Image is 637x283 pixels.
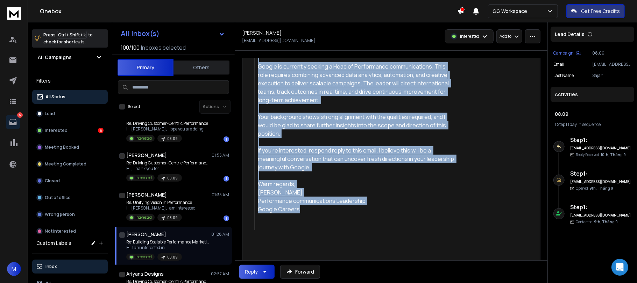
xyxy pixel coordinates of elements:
[592,73,631,78] p: Sajan
[38,54,72,61] h1: All Campaigns
[32,157,108,171] button: Meeting Completed
[592,62,631,67] p: [EMAIL_ADDRESS][DOMAIN_NAME]
[45,228,76,234] p: Not Interested
[135,254,152,260] p: Interested
[121,43,140,52] span: 100 / 100
[17,112,23,118] p: 5
[167,176,178,181] p: 08.09
[555,31,585,38] p: Lead Details
[568,121,601,127] span: 1 day in sequence
[493,8,530,15] p: GG Workspace
[126,121,208,126] p: Re: Driving Customer-Centric Performance
[115,27,231,41] button: All Inbox(s)
[258,205,456,213] div: Google Careers
[7,262,21,276] button: M
[126,152,167,159] h1: [PERSON_NAME]
[594,219,618,224] span: 9th, Tháng 9
[45,161,86,167] p: Meeting Completed
[258,197,456,205] div: Performance communications Leadership
[258,188,456,197] div: [PERSON_NAME]
[576,219,618,225] p: Contacted
[167,255,178,260] p: 08.09
[32,50,108,64] button: All Campaigns
[126,200,197,205] p: Re: Unifying Vision in Performance
[45,94,65,100] p: All Status
[45,264,57,269] p: Inbox
[135,136,152,141] p: Interested
[45,111,55,116] p: Lead
[32,140,108,154] button: Meeting Booked
[45,212,75,217] p: Wrong person
[43,31,93,45] p: Press to check for shortcuts.
[258,180,456,188] div: Warm regards,
[32,76,108,86] h3: Filters
[98,128,104,133] div: 5
[126,205,197,211] p: Hi [PERSON_NAME], I am interested.
[32,207,108,221] button: Wrong person
[576,152,626,157] p: Reply Received
[211,232,229,237] p: 01:28 AM
[224,136,229,142] div: 1
[32,123,108,137] button: Interested5
[32,90,108,104] button: All Status
[224,215,229,221] div: 1
[6,115,20,129] a: 5
[570,136,631,144] h6: Step 1 :
[570,203,631,211] h6: Step 1 :
[212,153,229,158] p: 01:55 AM
[570,146,631,151] h6: [EMAIL_ADDRESS][DOMAIN_NAME]
[167,215,178,220] p: 08.09
[576,186,613,191] p: Opened
[118,59,174,76] button: Primary
[135,215,152,220] p: Interested
[126,270,164,277] h1: Ariyans Designs
[239,265,275,279] button: Reply
[242,29,282,36] h1: [PERSON_NAME]
[611,259,628,276] div: Open Intercom Messenger
[126,160,210,166] p: Re: Driving Customer-Centric Performance Marketing
[121,30,160,37] h1: All Inbox(s)
[126,166,210,171] p: Hi , Thank you for
[551,87,634,102] div: Activities
[592,50,631,56] p: 08.09
[553,50,581,56] button: Campaign
[566,4,625,18] button: Get Free Credits
[460,34,479,39] p: Interested
[32,174,108,188] button: Closed
[555,122,630,127] div: |
[258,113,456,138] div: Your background shows strong alignment with the qualities required, and I would be glad to share ...
[570,169,631,178] h6: Step 1 :
[126,239,210,245] p: Re: Building Scalable Performance Marketing
[555,111,630,118] h1: 08.09
[126,126,208,132] p: Hi [PERSON_NAME], Hope you are doing
[36,240,71,247] h3: Custom Labels
[258,62,456,104] div: Google is currently seeking a Head of Performance communications. This role requires combining ad...
[57,31,87,39] span: Ctrl + Shift + k
[280,265,320,279] button: Forward
[126,191,167,198] h1: [PERSON_NAME]
[32,260,108,274] button: Inbox
[32,224,108,238] button: Not Interested
[135,175,152,181] p: Interested
[40,7,457,15] h1: Onebox
[570,213,631,218] h6: [EMAIL_ADDRESS][DOMAIN_NAME]
[45,128,68,133] p: Interested
[32,191,108,205] button: Out of office
[212,192,229,198] p: 01:35 AM
[128,104,140,109] label: Select
[167,136,178,141] p: 08.09
[45,144,79,150] p: Meeting Booked
[589,186,613,191] span: 9th, Tháng 9
[553,73,574,78] p: Last Name
[211,271,229,277] p: 02:57 AM
[45,195,71,200] p: Out of office
[500,34,511,39] p: Add to
[601,152,626,157] span: 10th, Tháng 9
[570,179,631,184] h6: [EMAIL_ADDRESS][DOMAIN_NAME]
[553,50,574,56] p: Campaign
[224,176,229,182] div: 1
[126,245,210,250] p: Hi, I am interested in
[581,8,620,15] p: Get Free Credits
